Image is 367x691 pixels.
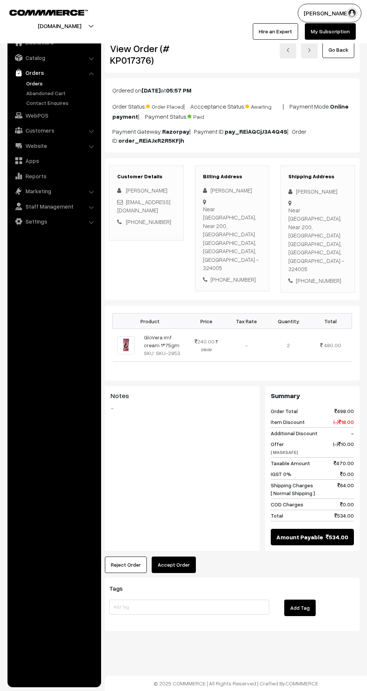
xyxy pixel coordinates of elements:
a: Reports [9,169,98,183]
td: - [225,329,267,362]
a: Marketing [9,184,98,198]
span: Paid [188,111,225,121]
div: [PHONE_NUMBER] [288,276,347,285]
b: pay_REiAQCjJ3A4Q4S [225,128,287,135]
th: Total [309,313,352,329]
span: 2 [287,342,290,348]
span: Item Discount [271,418,305,426]
img: COMMMERCE [9,10,88,15]
b: order_REiAJxR2R5KFjh [118,137,184,144]
a: COMMMERCE [9,7,75,16]
p: Order Status: | Accceptance Status: | Payment Mode: | Payment Status: [112,101,352,121]
a: Orders [24,79,98,87]
span: [ MASKSAFE] [271,449,298,455]
p: Ordered on at [112,86,352,95]
span: (-) 10.00 [333,440,354,456]
a: Website [9,139,98,152]
blockquote: - [110,404,254,413]
span: Total [271,512,283,519]
a: Customers [9,124,98,137]
img: right-arrow.png [307,48,312,52]
button: Add Tag [284,600,316,616]
span: Awaiting [245,101,283,110]
a: WebPOS [9,109,98,122]
span: 480.00 [324,342,341,348]
span: Order Total [271,407,298,415]
button: [DOMAIN_NAME] [12,16,107,35]
span: 0.00 [340,500,354,508]
a: [PHONE_NUMBER] [126,218,171,225]
a: Orders [9,66,98,79]
span: Shipping Charges [ Normal Shipping ] [271,481,315,497]
h3: Customer Details [117,173,176,180]
b: Razorpay [162,128,189,135]
a: Staff Management [9,200,98,213]
span: 470.00 [334,459,354,467]
span: 240.00 [195,338,215,345]
span: - [351,429,354,437]
b: 05:57 PM [166,87,191,94]
span: 534.00 [334,512,354,519]
a: Hire an Expert [253,23,298,40]
span: 534.00 [326,533,348,542]
span: Order Placed [146,101,183,110]
a: Contact Enquires [24,99,98,107]
img: GLOVERA IMF.jpeg [117,336,135,354]
span: Taxable Amount [271,459,310,467]
div: Near [GEOGRAPHIC_DATA], Near 200, [GEOGRAPHIC_DATA] [GEOGRAPHIC_DATA], [GEOGRAPHIC_DATA], [GEOGRA... [203,205,262,272]
a: COMMMERCE [285,680,318,687]
th: Quantity [267,313,309,329]
a: My Subscription [305,23,356,40]
span: Amount Payable [276,533,323,542]
a: GloVera imf cream 1*75gm [144,334,179,348]
span: (-) 18.00 [333,418,354,426]
span: Additional Discount [271,429,318,437]
div: SKU: SKU-2953 [144,349,183,357]
span: 0.00 [340,470,354,478]
span: COD Charges [271,500,303,508]
a: Abandoned Cart [24,89,98,97]
h3: Billing Address [203,173,262,180]
th: Product [113,313,188,329]
span: [PERSON_NAME] [126,187,167,194]
button: Reject Order [105,557,147,573]
h3: Summary [271,392,354,400]
img: user [346,7,358,19]
button: [PERSON_NAME] [298,4,361,22]
div: [PERSON_NAME] [288,187,347,196]
img: left-arrow.png [286,48,290,52]
th: Tax Rate [225,313,267,329]
span: 498.00 [334,407,354,415]
a: Apps [9,154,98,167]
h2: View Order (# KP017376) [110,43,184,66]
span: IGST 0% [271,470,291,478]
b: [DATE] [142,87,161,94]
strike: 249.00 [201,339,218,352]
button: Accept Order [152,557,196,573]
input: Add Tag [109,600,269,615]
p: Payment Gateway: | Payment ID: | Order ID: [112,127,352,145]
div: [PHONE_NUMBER] [203,275,262,284]
span: Offer [271,440,298,456]
div: Near [GEOGRAPHIC_DATA], Near 200, [GEOGRAPHIC_DATA] [GEOGRAPHIC_DATA], [GEOGRAPHIC_DATA], [GEOGRA... [288,206,347,273]
div: [PERSON_NAME] [203,186,262,195]
span: 64.00 [337,481,354,497]
a: Catalog [9,51,98,64]
h3: Shipping Address [288,173,347,180]
footer: © 2025 COMMMERCE | All Rights Reserved | Crafted By [105,676,367,691]
span: Tags [109,585,132,592]
a: [EMAIL_ADDRESS][DOMAIN_NAME] [117,198,170,214]
th: Price [188,313,225,329]
a: Go Back [322,42,354,58]
a: Settings [9,215,98,228]
h3: Notes [110,392,254,400]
